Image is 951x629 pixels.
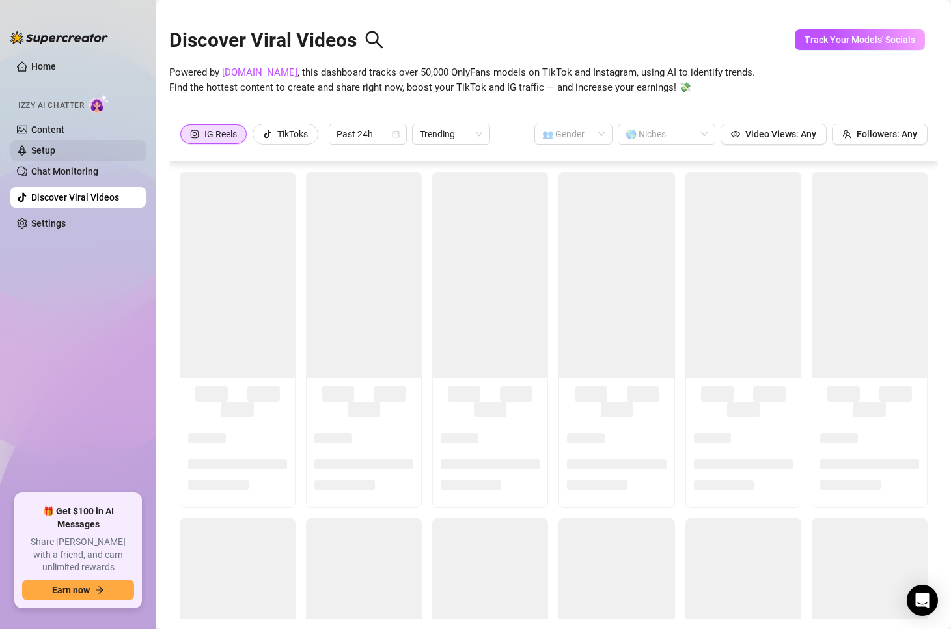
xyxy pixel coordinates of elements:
[795,29,925,50] button: Track Your Models' Socials
[52,585,90,595] span: Earn now
[365,30,384,49] span: search
[277,124,308,144] div: TikToks
[31,192,119,203] a: Discover Viral Videos
[169,28,384,53] h2: Discover Viral Videos
[31,61,56,72] a: Home
[745,129,816,139] span: Video Views: Any
[22,505,134,531] span: 🎁 Get $100 in AI Messages
[95,585,104,594] span: arrow-right
[721,124,827,145] button: Video Views: Any
[89,94,109,113] img: AI Chatter
[31,124,64,135] a: Content
[31,166,98,176] a: Chat Monitoring
[22,536,134,574] span: Share [PERSON_NAME] with a friend, and earn unlimited rewards
[222,66,297,78] a: [DOMAIN_NAME]
[204,124,237,144] div: IG Reels
[420,124,482,144] span: Trending
[10,31,108,44] img: logo-BBDzfeDw.svg
[169,65,755,96] span: Powered by , this dashboard tracks over 50,000 OnlyFans models on TikTok and Instagram, using AI ...
[31,145,55,156] a: Setup
[805,35,915,45] span: Track Your Models' Socials
[18,100,84,112] span: Izzy AI Chatter
[337,124,399,144] span: Past 24h
[22,580,134,600] button: Earn nowarrow-right
[832,124,928,145] button: Followers: Any
[857,129,917,139] span: Followers: Any
[731,130,740,139] span: eye
[907,585,938,616] div: Open Intercom Messenger
[190,130,199,139] span: instagram
[842,130,851,139] span: team
[31,218,66,229] a: Settings
[392,130,400,138] span: calendar
[263,130,272,139] span: tik-tok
